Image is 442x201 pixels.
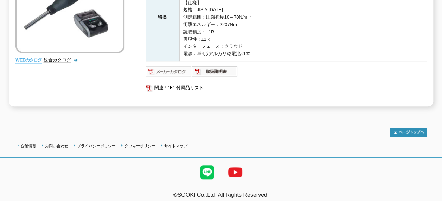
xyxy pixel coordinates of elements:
[146,66,192,77] img: メーカーカタログ
[77,144,116,148] a: プライバシーポリシー
[45,144,68,148] a: お問い合わせ
[221,158,249,186] img: YouTube
[146,83,427,92] a: 関連PDF1 付属品リスト
[164,144,187,148] a: サイトマップ
[15,57,42,64] img: webカタログ
[193,158,221,186] img: LINE
[390,128,427,137] img: トップページへ
[192,70,238,76] a: 取扱説明書
[124,144,155,148] a: クッキーポリシー
[21,144,36,148] a: 企業情報
[192,66,238,77] img: 取扱説明書
[44,57,78,63] a: 総合カタログ
[146,70,192,76] a: メーカーカタログ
